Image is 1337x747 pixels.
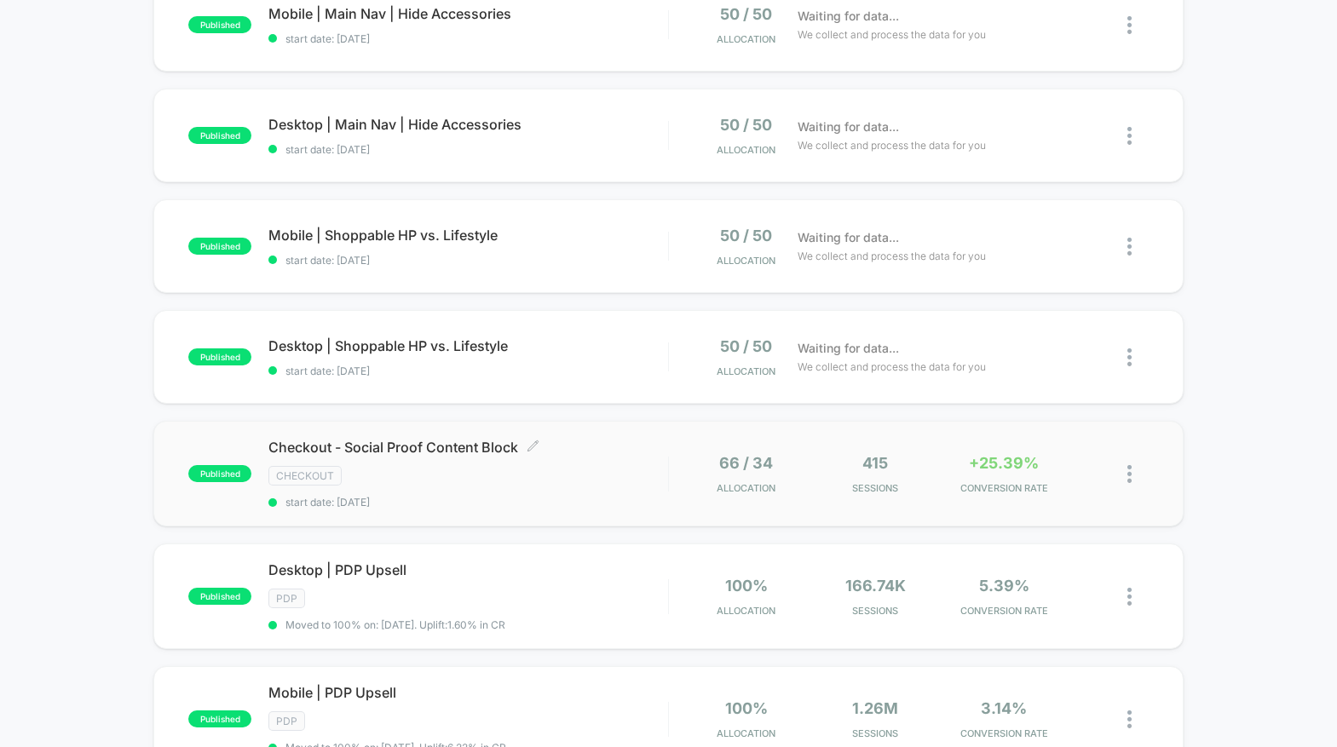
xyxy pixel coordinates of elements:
[268,143,667,156] span: start date: [DATE]
[268,5,667,22] span: Mobile | Main Nav | Hide Accessories
[1127,465,1132,483] img: close
[815,727,936,739] span: Sessions
[188,16,251,33] span: published
[798,137,986,153] span: We collect and process the data for you
[845,577,906,595] span: 166.74k
[1127,710,1132,728] img: close
[944,482,1064,494] span: CONVERSION RATE
[268,561,667,578] span: Desktop | PDP Upsell
[268,496,667,509] span: start date: [DATE]
[798,359,986,375] span: We collect and process the data for you
[717,605,775,617] span: Allocation
[268,684,667,701] span: Mobile | PDP Upsell
[969,454,1039,472] span: +25.39%
[717,727,775,739] span: Allocation
[268,711,305,731] span: PDP
[268,337,667,354] span: Desktop | Shoppable HP vs. Lifestyle
[268,227,667,244] span: Mobile | Shoppable HP vs. Lifestyle
[815,482,936,494] span: Sessions
[268,365,667,377] span: start date: [DATE]
[1127,348,1132,366] img: close
[720,116,772,134] span: 50 / 50
[1127,127,1132,145] img: close
[1127,16,1132,34] img: close
[798,26,986,43] span: We collect and process the data for you
[725,577,768,595] span: 100%
[188,588,251,605] span: published
[720,5,772,23] span: 50 / 50
[268,116,667,133] span: Desktop | Main Nav | Hide Accessories
[268,439,667,456] span: Checkout - Social Proof Content Block
[717,255,775,267] span: Allocation
[798,7,899,26] span: Waiting for data...
[717,482,775,494] span: Allocation
[720,337,772,355] span: 50 / 50
[188,348,251,365] span: published
[268,466,342,486] span: CHECKOUT
[862,454,888,472] span: 415
[188,465,251,482] span: published
[719,454,773,472] span: 66 / 34
[815,605,936,617] span: Sessions
[717,33,775,45] span: Allocation
[720,227,772,244] span: 50 / 50
[979,577,1029,595] span: 5.39%
[981,699,1027,717] span: 3.14%
[852,699,898,717] span: 1.26M
[944,605,1064,617] span: CONVERSION RATE
[798,228,899,247] span: Waiting for data...
[798,339,899,358] span: Waiting for data...
[268,589,305,608] span: PDP
[285,618,505,631] span: Moved to 100% on: [DATE] . Uplift: 1.60% in CR
[1127,588,1132,606] img: close
[717,144,775,156] span: Allocation
[717,365,775,377] span: Allocation
[1127,238,1132,256] img: close
[944,727,1064,739] span: CONVERSION RATE
[188,710,251,727] span: published
[268,254,667,267] span: start date: [DATE]
[798,248,986,264] span: We collect and process the data for you
[188,127,251,144] span: published
[268,32,667,45] span: start date: [DATE]
[798,118,899,136] span: Waiting for data...
[725,699,768,717] span: 100%
[188,238,251,255] span: published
